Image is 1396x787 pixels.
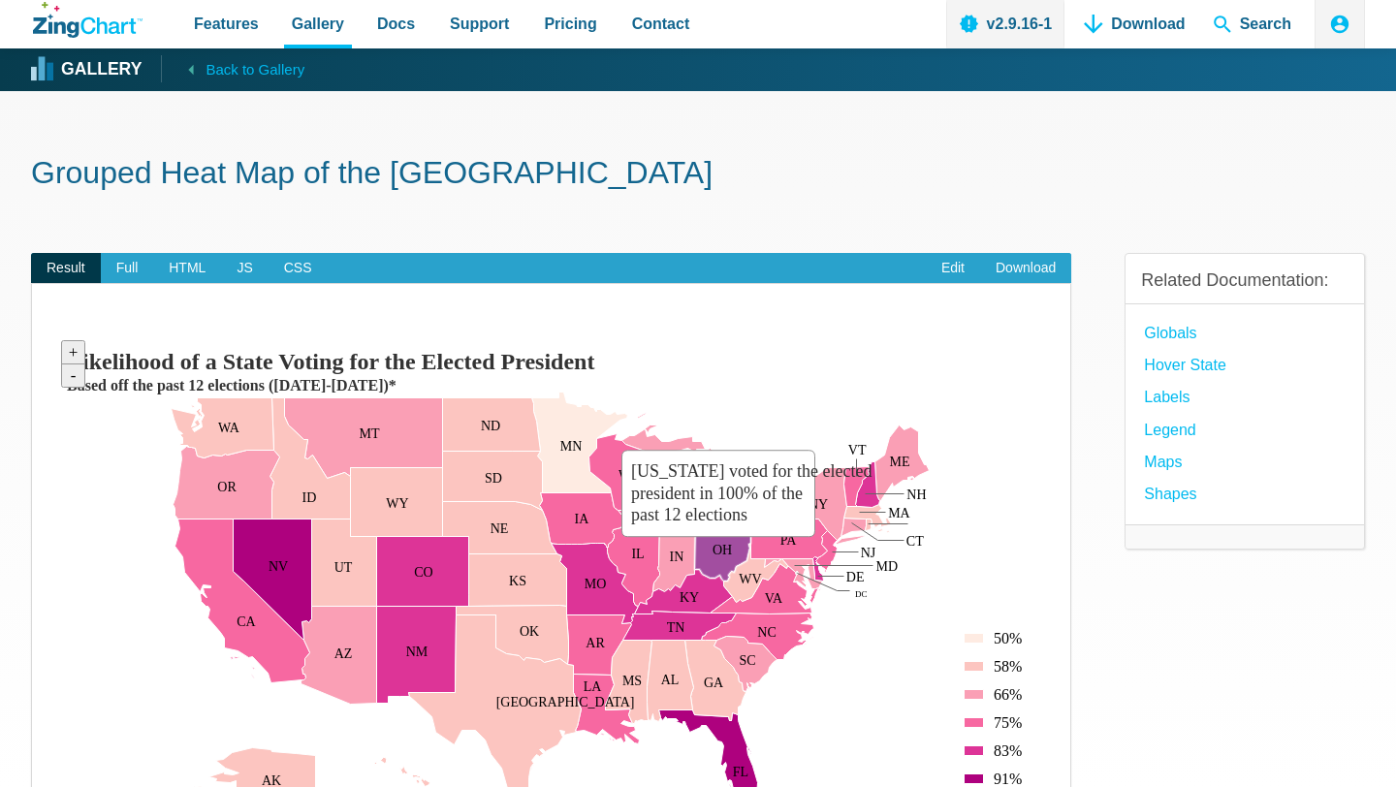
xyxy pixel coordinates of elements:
[632,11,690,37] span: Contact
[153,253,221,284] span: HTML
[1144,320,1196,346] a: globals
[292,11,344,37] span: Gallery
[221,253,268,284] span: JS
[1144,352,1225,378] a: hover state
[1141,269,1348,292] h3: Related Documentation:
[544,11,596,37] span: Pricing
[980,253,1071,284] a: Download
[1144,417,1195,443] a: Legend
[161,55,304,82] a: Back to Gallery
[33,2,143,38] a: ZingChart Logo. Click to return to the homepage
[1144,481,1196,507] a: Shapes
[377,11,415,37] span: Docs
[101,253,154,284] span: Full
[1144,384,1190,410] a: Labels
[61,61,142,79] strong: Gallery
[1144,449,1182,475] a: Maps
[926,253,980,284] a: Edit
[31,253,101,284] span: Result
[194,11,259,37] span: Features
[450,11,509,37] span: Support
[206,57,304,82] span: Back to Gallery
[31,153,1365,197] h1: Grouped Heat Map of the [GEOGRAPHIC_DATA]
[269,253,328,284] span: CSS
[33,55,142,84] a: Gallery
